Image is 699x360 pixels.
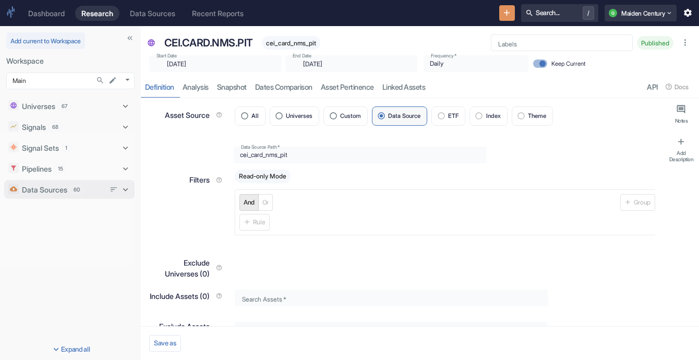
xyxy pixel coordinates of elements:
p: Universes [22,101,55,112]
input: yyyy-mm-dd [297,58,404,70]
span: Universes [286,113,312,119]
span: ETF [448,113,459,119]
div: Definition [145,82,174,92]
span: 15 [54,165,67,173]
div: Add Description [668,150,695,163]
button: Save as [149,335,181,352]
a: Recent Reports [186,6,250,21]
a: Research [75,6,119,21]
a: Linked Assets [378,76,430,98]
p: Signal Sets [22,142,59,153]
button: Docs [662,79,693,95]
a: Asset Pertinence [317,76,378,98]
p: Pipelines [22,163,52,174]
span: 68 [49,123,62,131]
p: Data Sources [22,184,67,195]
div: Signals68 [4,117,135,136]
span: 1 [62,144,71,152]
span: Data Source [388,113,420,119]
span: Keep Current [551,59,586,68]
a: API [643,76,662,98]
p: Signals [22,122,46,133]
p: Exclude Assets (0) [149,321,210,343]
button: Collapse Sidebar [123,31,137,45]
div: Signal Sets1 [4,138,135,157]
a: Dates Comparison [251,76,317,98]
a: Snapshot [213,76,251,98]
a: analysis [178,76,213,98]
p: Include Assets (0) [150,291,210,302]
div: Daily [424,55,528,72]
span: Read-only Mode [235,172,291,180]
label: Start Date [156,52,177,59]
button: Expand all [2,341,139,358]
span: Universe [147,39,155,49]
div: resource tabs [141,76,699,98]
div: Research [81,9,113,18]
button: Notes [666,100,697,128]
div: CEI.CARD.NMS.PIT [162,32,256,53]
div: Recent Reports [192,9,244,18]
button: Edit data sources order [107,183,120,196]
span: Index [486,113,501,119]
div: Dashboard [28,9,65,18]
span: Published [637,39,673,47]
div: Q [609,9,617,17]
div: Universes67 [4,97,135,115]
span: All [251,113,259,119]
button: QMaiden Century [605,5,677,21]
button: Search... [93,74,107,87]
span: Custom [340,113,361,119]
span: cei_card_nms_pit [262,39,320,47]
label: Data Source Path [241,143,280,150]
a: Data Sources [124,6,182,21]
button: edit [106,74,119,87]
div: Main [6,73,135,89]
div: Pipelines15 [4,159,135,178]
div: Data Sources60Edit data sources order [4,180,135,199]
p: Filters [189,174,210,185]
p: Workspace [6,55,135,66]
label: End Date [293,52,312,59]
a: Dashboard [22,6,71,21]
div: Data Sources [130,9,175,18]
button: Add current to Workspace [6,32,85,49]
p: Exclude Universes (0) [149,257,210,279]
p: CEI.CARD.NMS.PIT [164,35,253,51]
label: Frequency [431,52,457,59]
span: 67 [58,102,71,110]
input: yyyy-mm-dd [161,58,268,70]
span: 60 [70,186,83,194]
p: Asset Source [165,110,210,121]
button: New Resource [499,5,515,21]
button: Search.../ [521,4,598,22]
span: Theme [528,113,546,119]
